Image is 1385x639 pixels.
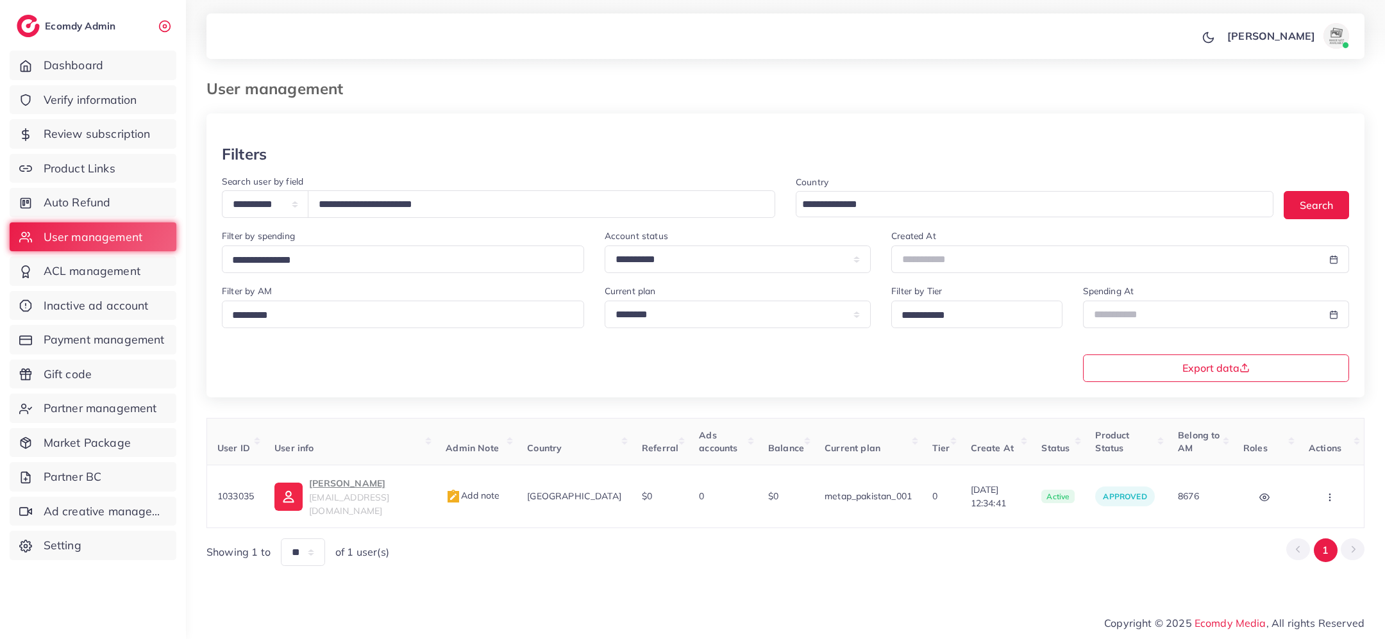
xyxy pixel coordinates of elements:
span: Verify information [44,92,137,108]
span: Country [527,442,562,454]
span: Partner management [44,400,157,417]
span: Status [1041,442,1070,454]
span: Roles [1243,442,1268,454]
div: Search for option [222,245,584,273]
span: Export data [1182,363,1250,373]
a: [PERSON_NAME]avatar [1220,23,1354,49]
span: Ad creative management [44,503,167,520]
p: [PERSON_NAME] [309,476,425,491]
span: Admin Note [446,442,499,454]
span: User info [274,442,314,454]
span: Review subscription [44,126,151,142]
span: Product Links [44,160,115,177]
input: Search for option [228,306,567,326]
a: ACL management [10,256,176,286]
span: Auto Refund [44,194,111,211]
a: Ad creative management [10,497,176,526]
a: Dashboard [10,51,176,80]
a: Market Package [10,428,176,458]
span: Ads accounts [699,429,737,454]
img: ic-user-info.36bf1079.svg [274,483,303,511]
a: Inactive ad account [10,291,176,320]
ul: Pagination [1286,538,1364,562]
input: Search for option [798,195,1257,215]
a: [PERSON_NAME][EMAIL_ADDRESS][DOMAIN_NAME] [274,476,425,517]
span: Setting [44,537,81,554]
span: Referral [642,442,678,454]
a: Payment management [10,325,176,354]
button: Search [1284,191,1349,219]
h3: Filters [222,145,267,163]
label: Spending At [1083,285,1134,297]
label: Search user by field [222,175,303,188]
span: 0 [699,490,704,502]
span: Partner BC [44,469,102,485]
span: 0 [932,490,937,502]
label: Created At [891,229,936,242]
a: logoEcomdy Admin [17,15,119,37]
p: [PERSON_NAME] [1227,28,1315,44]
span: approved [1103,492,1146,501]
span: Tier [932,442,950,454]
label: Country [796,176,828,188]
span: 8676 [1178,490,1199,502]
span: $0 [768,490,778,502]
div: Search for option [891,301,1062,328]
span: Belong to AM [1178,429,1220,454]
button: Go to page 1 [1314,538,1338,562]
span: [GEOGRAPHIC_DATA] [527,490,621,502]
span: ACL management [44,263,140,279]
label: Current plan [605,285,656,297]
a: Verify information [10,85,176,115]
button: Export data [1083,354,1350,382]
span: User management [44,229,142,245]
span: , All rights Reserved [1266,615,1364,631]
span: Dashboard [44,57,103,74]
img: logo [17,15,40,37]
span: [EMAIL_ADDRESS][DOMAIN_NAME] [309,492,389,516]
h2: Ecomdy Admin [45,20,119,32]
span: User ID [217,442,250,454]
a: Setting [10,531,176,560]
span: of 1 user(s) [335,545,389,560]
label: Filter by AM [222,285,272,297]
span: Gift code [44,366,92,383]
a: Partner BC [10,462,176,492]
span: active [1041,490,1075,504]
a: Partner management [10,394,176,423]
span: [DATE] 12:34:41 [971,483,1021,510]
div: Search for option [796,191,1273,217]
h3: User management [206,79,353,98]
div: Search for option [222,301,584,328]
span: Inactive ad account [44,297,149,314]
span: Showing 1 to [206,545,271,560]
a: User management [10,222,176,252]
a: Gift code [10,360,176,389]
input: Search for option [897,306,1045,326]
a: Review subscription [10,119,176,149]
span: Create At [971,442,1014,454]
img: avatar [1323,23,1349,49]
span: Balance [768,442,804,454]
span: Add note [446,490,499,501]
span: Current plan [825,442,880,454]
a: Product Links [10,154,176,183]
span: $0 [642,490,652,502]
span: Market Package [44,435,131,451]
a: Auto Refund [10,188,176,217]
span: Product Status [1095,429,1129,454]
label: Filter by Tier [891,285,942,297]
span: metap_pakistan_001 [825,490,912,502]
span: Copyright © 2025 [1104,615,1364,631]
a: Ecomdy Media [1195,617,1266,629]
img: admin_note.cdd0b510.svg [446,489,461,504]
span: Payment management [44,331,165,348]
span: 1033035 [217,490,254,502]
span: Actions [1309,442,1341,454]
label: Filter by spending [222,229,295,242]
input: Search for option [228,251,567,270]
label: Account status [605,229,668,242]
